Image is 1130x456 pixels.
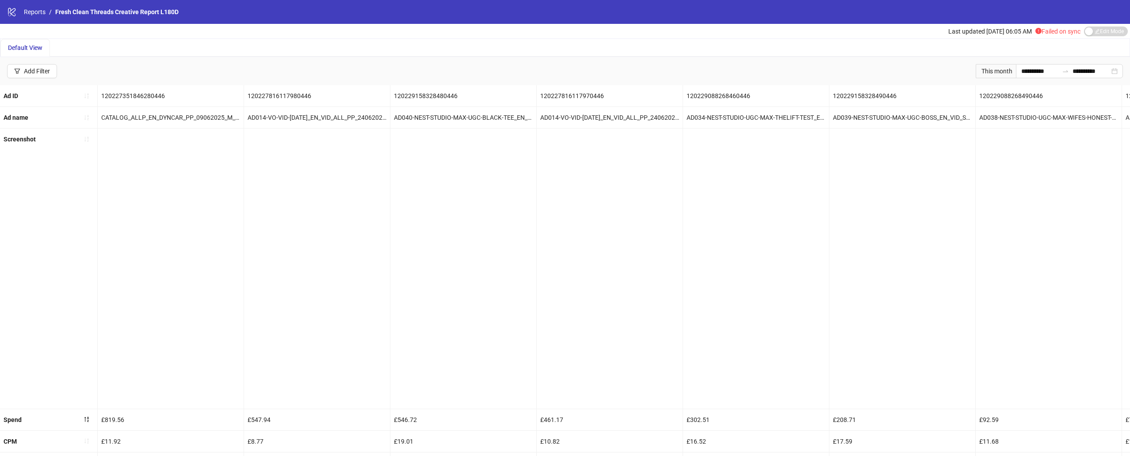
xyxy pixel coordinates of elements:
[829,409,975,430] div: £208.71
[537,409,683,430] div: £461.17
[390,107,536,128] div: AD040-NEST-STUDIO-MAX-UGC-BLACK-TEE_EN_VID_SP_17062025_ALLG_CC_SC13_None_ – Copy
[1062,68,1069,75] span: to
[1035,28,1042,34] span: exclamation-circle
[98,431,244,452] div: £11.92
[8,44,42,51] span: Default View
[683,107,829,128] div: AD034-NEST-STUDIO-UGC-MAX-THELIFT-TEST_EN_IMG_SP_16072025_ALLG_CC_SC13_None_
[948,28,1032,35] span: Last updated [DATE] 06:05 AM
[4,438,17,445] b: CPM
[683,431,829,452] div: £16.52
[4,92,18,99] b: Ad ID
[14,68,20,74] span: filter
[976,107,1122,128] div: AD038-NEST-STUDIO-UGC-MAX-WIFES-HONEST-OPINION_EN_IMG_SP_16072025_ALLG_CC_SC13_None_
[390,85,536,106] div: 120229158328480446
[537,85,683,106] div: 120227816117970446
[244,431,390,452] div: £8.77
[976,85,1122,106] div: 120229088268490446
[84,416,90,422] span: sort-descending
[829,107,975,128] div: AD039-NEST-STUDIO-MAX-UGC-BOSS_EN_VID_SP_17062025_ALLG_CC_SC13_None_ – Copy
[244,107,390,128] div: AD014-VO-VID-[DATE]_EN_VID_ALL_PP_24062025_ALLG_CC_SC13_None_PRO_CONV_UK – Copy
[244,409,390,430] div: £547.94
[683,409,829,430] div: £302.51
[98,85,244,106] div: 120227351846280446
[537,431,683,452] div: £10.82
[84,93,90,99] span: sort-ascending
[1062,68,1069,75] span: swap-right
[537,107,683,128] div: AD014-VO-VID-[DATE]_EN_VID_ALL_PP_24062025_ALLG_CC_SC13_None_PRO_CONV_UK – Copy
[976,409,1122,430] div: £92.59
[22,7,47,17] a: Reports
[829,85,975,106] div: 120229158328490446
[1035,28,1080,35] span: Failed on sync
[390,409,536,430] div: £546.72
[244,85,390,106] div: 120227816117980446
[4,416,22,423] b: Spend
[829,431,975,452] div: £17.59
[84,114,90,121] span: sort-ascending
[7,64,57,78] button: Add Filter
[84,438,90,444] span: sort-ascending
[49,7,52,17] li: /
[976,431,1122,452] div: £11.68
[98,409,244,430] div: £819.56
[683,85,829,106] div: 120229088268460446
[4,136,36,143] b: Screenshot
[24,68,50,75] div: Add Filter
[976,64,1016,78] div: This month
[4,114,28,121] b: Ad name
[98,107,244,128] div: CATALOG_ALLP_EN_DYNCAR_PP_09062025_M_CC_SC3_None_PRO_CATALOG
[84,136,90,142] span: sort-ascending
[390,431,536,452] div: £19.01
[55,8,179,15] span: Fresh Clean Threads Creative Report L180D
